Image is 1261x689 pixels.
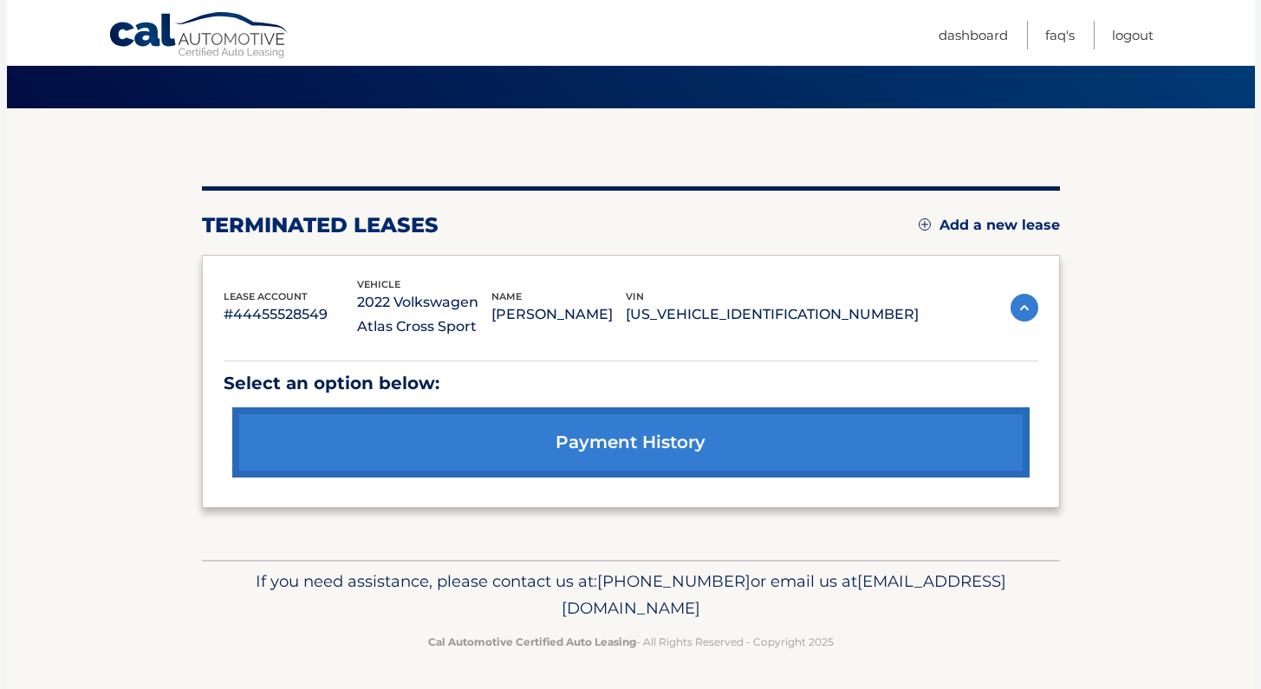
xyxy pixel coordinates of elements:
a: Add a new lease [919,217,1060,234]
a: FAQ's [1045,21,1075,49]
a: Dashboard [939,21,1008,49]
h2: terminated leases [202,212,439,238]
span: vehicle [357,278,400,290]
a: Cal Automotive [108,11,290,62]
p: Select an option below: [224,368,1038,399]
span: vin [626,290,644,302]
p: [US_VEHICLE_IDENTIFICATION_NUMBER] [626,302,919,327]
p: If you need assistance, please contact us at: or email us at [213,568,1049,623]
p: [PERSON_NAME] [491,302,626,327]
img: accordion-active.svg [1011,294,1038,322]
p: 2022 Volkswagen Atlas Cross Sport [357,290,491,339]
p: - All Rights Reserved - Copyright 2025 [213,633,1049,651]
p: #44455528549 [224,302,358,327]
img: add.svg [919,218,931,231]
span: [PHONE_NUMBER] [597,571,751,591]
span: name [491,290,522,302]
strong: Cal Automotive Certified Auto Leasing [428,635,636,648]
a: Logout [1112,21,1154,49]
span: lease account [224,290,308,302]
a: payment history [232,407,1030,478]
